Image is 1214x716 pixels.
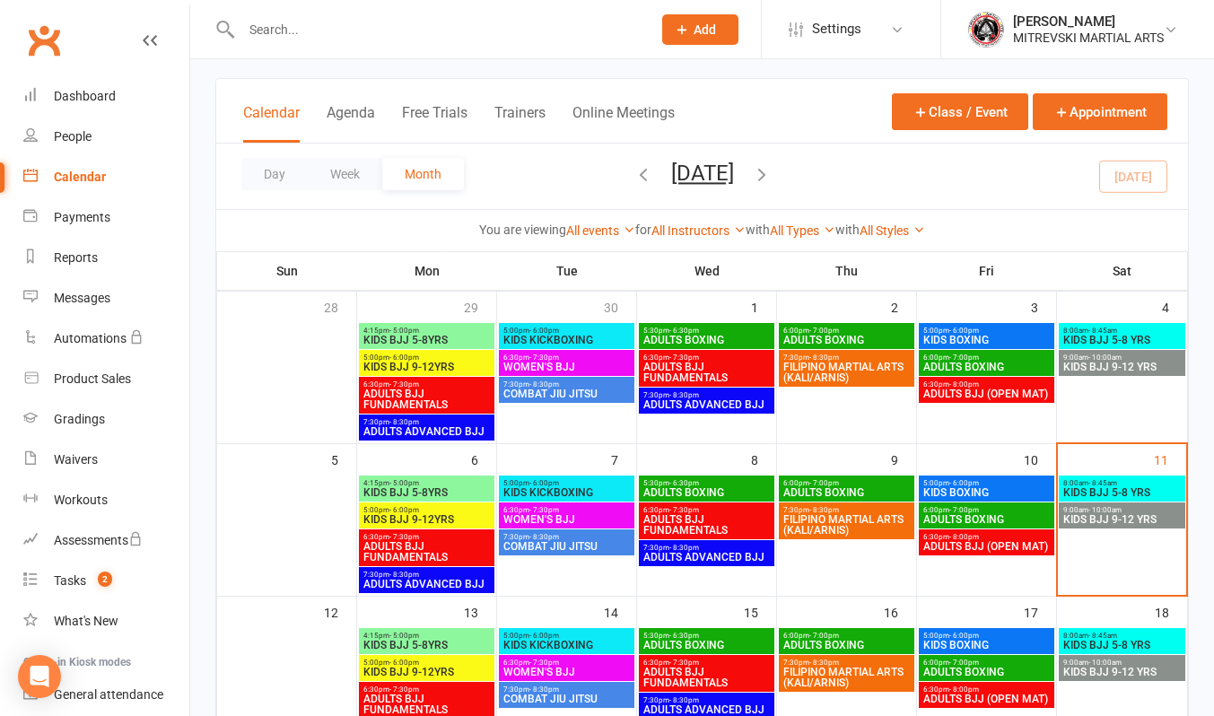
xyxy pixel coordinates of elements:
[782,362,911,383] span: FILIPINO MARTIAL ARTS (KALI/ARNIS)
[389,685,419,694] span: - 7:30pm
[751,444,776,474] div: 8
[362,506,491,514] span: 5:00pm
[54,371,131,386] div: Product Sales
[642,704,771,715] span: ADULTS ADVANCED BJJ
[217,252,357,290] th: Sun
[642,544,771,552] span: 7:30pm
[23,197,189,238] a: Payments
[479,223,566,237] strong: You are viewing
[389,380,419,389] span: - 7:30pm
[502,640,631,651] span: KIDS KICKBOXING
[389,354,419,362] span: - 6:00pm
[54,573,86,588] div: Tasks
[529,380,559,389] span: - 8:30pm
[502,685,631,694] span: 7:30pm
[611,444,636,474] div: 7
[922,362,1051,372] span: ADULTS BOXING
[362,479,491,487] span: 4:15pm
[497,252,637,290] th: Tue
[357,252,497,290] th: Mon
[642,552,771,563] span: ADULTS ADVANCED BJJ
[604,597,636,626] div: 14
[1013,13,1164,30] div: [PERSON_NAME]
[642,487,771,498] span: ADULTS BOXING
[642,514,771,536] span: ADULTS BJJ FUNDAMENTALS
[529,506,559,514] span: - 7:30pm
[362,335,491,345] span: KIDS BJJ 5-8YRS
[922,640,1051,651] span: KIDS BOXING
[529,632,559,640] span: - 6:00pm
[362,354,491,362] span: 5:00pm
[572,104,675,143] button: Online Meetings
[1031,292,1056,321] div: 3
[241,158,308,190] button: Day
[1024,444,1056,474] div: 10
[1062,514,1182,525] span: KIDS BJJ 9-12 YRS
[1024,597,1056,626] div: 17
[1088,327,1117,335] span: - 8:45am
[949,380,979,389] span: - 8:00pm
[362,514,491,525] span: KIDS BJJ 9-12YRS
[809,659,839,667] span: - 8:30pm
[669,544,699,552] span: - 8:30pm
[642,506,771,514] span: 6:30pm
[642,362,771,383] span: ADULTS BJJ FUNDAMENTALS
[529,479,559,487] span: - 6:00pm
[362,640,491,651] span: KIDS BJJ 5-8YRS
[362,327,491,335] span: 4:15pm
[751,292,776,321] div: 1
[770,223,835,238] a: All Types
[1062,640,1182,651] span: KIDS BJJ 5-8 YRS
[502,335,631,345] span: KIDS KICKBOXING
[1088,354,1122,362] span: - 10:00am
[746,223,770,237] strong: with
[23,440,189,480] a: Waivers
[922,354,1051,362] span: 6:00pm
[23,520,189,561] a: Assessments
[922,533,1051,541] span: 6:30pm
[23,675,189,715] a: General attendance kiosk mode
[502,389,631,399] span: COMBAT JIU JITSU
[362,694,491,715] span: ADULTS BJJ FUNDAMENTALS
[502,667,631,677] span: WOMEN'S BJJ
[362,685,491,694] span: 6:30pm
[98,572,112,587] span: 2
[671,161,734,186] button: [DATE]
[362,659,491,667] span: 5:00pm
[744,597,776,626] div: 15
[812,9,861,49] span: Settings
[949,327,979,335] span: - 6:00pm
[669,506,699,514] span: - 7:30pm
[1154,444,1186,474] div: 11
[642,640,771,651] span: ADULTS BOXING
[949,659,979,667] span: - 7:00pm
[637,252,777,290] th: Wed
[809,327,839,335] span: - 7:00pm
[922,479,1051,487] span: 5:00pm
[922,506,1051,514] span: 6:00pm
[1062,327,1182,335] span: 8:00am
[389,632,419,640] span: - 5:00pm
[362,533,491,541] span: 6:30pm
[1062,479,1182,487] span: 8:00am
[1088,659,1122,667] span: - 10:00am
[669,354,699,362] span: - 7:30pm
[23,359,189,399] a: Product Sales
[922,487,1051,498] span: KIDS BOXING
[642,667,771,688] span: ADULTS BJJ FUNDAMENTALS
[809,506,839,514] span: - 8:30pm
[922,632,1051,640] span: 5:00pm
[922,389,1051,399] span: ADULTS BJJ (OPEN MAT)
[809,632,839,640] span: - 7:00pm
[529,327,559,335] span: - 6:00pm
[54,452,98,467] div: Waivers
[529,354,559,362] span: - 7:30pm
[922,541,1051,552] span: ADULTS BJJ (OPEN MAT)
[502,354,631,362] span: 6:30pm
[502,694,631,704] span: COMBAT JIU JITSU
[1062,487,1182,498] span: KIDS BJJ 5-8 YRS
[669,327,699,335] span: - 6:30pm
[949,354,979,362] span: - 7:00pm
[968,12,1004,48] img: thumb_image1560256005.png
[651,223,746,238] a: All Instructors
